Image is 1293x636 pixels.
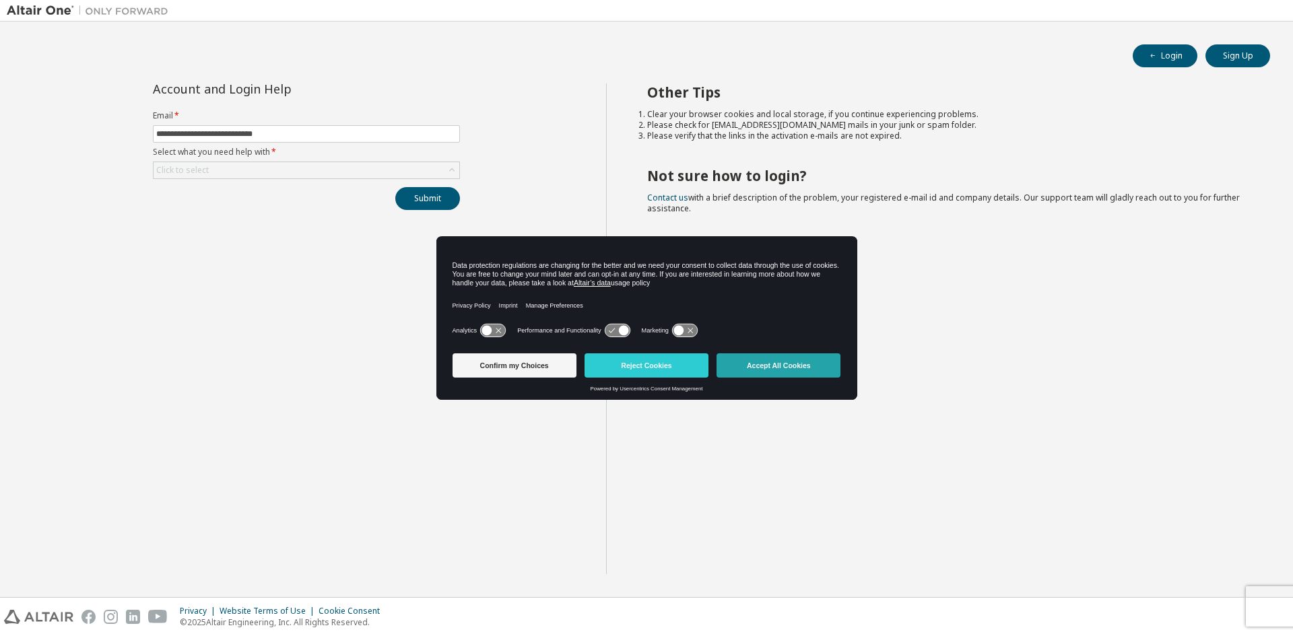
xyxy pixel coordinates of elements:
img: Altair One [7,4,175,17]
label: Email [153,110,460,121]
div: Cookie Consent [319,606,388,616]
li: Please verify that the links in the activation e-mails are not expired. [647,131,1247,141]
span: with a brief description of the problem, your registered e-mail id and company details. Our suppo... [647,192,1240,214]
img: youtube.svg [148,610,168,624]
li: Clear your browser cookies and local storage, if you continue experiencing problems. [647,109,1247,120]
img: altair_logo.svg [4,610,73,624]
label: Select what you need help with [153,147,460,157]
button: Login [1133,44,1197,67]
button: Submit [395,187,460,210]
div: Website Terms of Use [220,606,319,616]
a: Contact us [647,192,688,203]
li: Please check for [EMAIL_ADDRESS][DOMAIN_NAME] mails in your junk or spam folder. [647,120,1247,131]
img: linkedin.svg [126,610,140,624]
h2: Other Tips [647,83,1247,101]
h2: Not sure how to login? [647,167,1247,184]
div: Click to select [156,165,209,176]
div: Account and Login Help [153,83,399,94]
img: instagram.svg [104,610,118,624]
p: © 2025 Altair Engineering, Inc. All Rights Reserved. [180,616,388,628]
button: Sign Up [1205,44,1270,67]
div: Privacy [180,606,220,616]
div: Click to select [154,162,459,178]
img: facebook.svg [81,610,96,624]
